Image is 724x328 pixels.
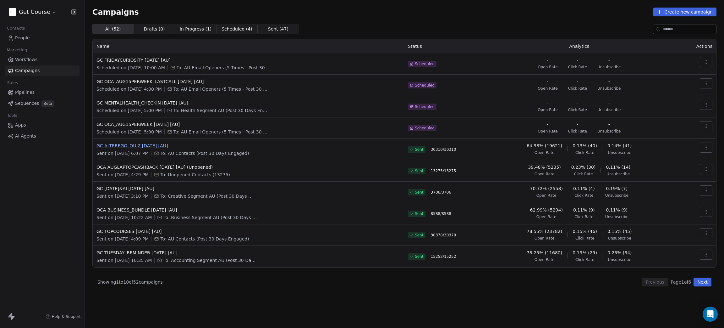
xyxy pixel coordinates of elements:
[163,214,258,221] span: To: Business Segment AU (Post 30 Days Engaged) + 1 more
[19,8,50,16] span: Get Course
[173,107,268,114] span: To: Health Segment AU (Post 30 Days Engaged) + 3 more
[96,57,400,63] span: GC FRIDAYCURIOSITY [DATE] [AU]
[415,61,435,66] span: Scheduled
[606,172,630,177] span: Unsubscribe
[93,39,404,53] th: Name
[535,236,555,241] span: Open Rate
[431,254,456,259] span: 15252 / 15252
[173,129,268,135] span: To: AU Email Openers (5 Times - Post 30 Day Leads)
[431,190,451,195] span: 3706 / 3706
[41,100,54,107] span: Beta
[96,78,400,85] span: GC OCA_AUG15PERWEEK_LASTCALL [DATE] [AU]
[530,207,563,213] span: 62.99% (5294)
[96,172,149,178] span: Sent on [DATE] 4:29 PM
[573,143,597,149] span: 0.13% (40)
[606,185,628,192] span: 0.19% (7)
[96,193,149,199] span: Sent on [DATE] 3:10 PM
[15,56,38,63] span: Workflows
[577,57,578,63] span: -
[527,143,562,149] span: 64.98% (19621)
[568,107,587,112] span: Click Rate
[4,78,21,88] span: Sales
[15,100,39,107] span: Sequences
[577,78,578,85] span: -
[415,254,423,259] span: Sent
[415,104,435,109] span: Scheduled
[608,78,610,85] span: -
[571,164,596,170] span: 0.23% (30)
[160,150,249,156] span: To: AU Contacts (Post 30 Days Engaged)
[5,65,80,76] a: Campaigns
[415,126,435,131] span: Scheduled
[527,250,562,256] span: 78.25% (11680)
[415,233,423,238] span: Sent
[574,172,593,177] span: Click Rate
[573,228,597,235] span: 0.15% (46)
[9,8,16,16] img: gc-on-white.png
[96,121,400,127] span: GC OCA_AUG15PERWEEK [DATE] [AU]
[573,207,595,213] span: 0.11% (9)
[528,164,561,170] span: 39.48% (5235)
[597,65,621,70] span: Unsubscribe
[15,89,35,96] span: Pipelines
[96,107,162,114] span: Scheduled on [DATE] 5:00 PM
[5,54,80,65] a: Workflows
[574,214,593,219] span: Click Rate
[52,314,81,319] span: Help & Support
[15,133,36,139] span: AI Agents
[605,214,628,219] span: Unsubscribe
[547,100,548,106] span: -
[538,86,558,91] span: Open Rate
[4,45,30,55] span: Marketing
[96,100,400,106] span: GC MENTALHEALTH_CHECKIN [DATE] [AU]
[653,8,716,16] button: Create new campaign
[96,143,400,149] span: GC ALTEREGO_QUIZ [DATE] [AU]
[608,100,610,106] span: -
[97,279,163,285] span: Showing 1 to 10 of 52 campaigns
[671,279,691,285] span: Page 1 of 6
[535,172,555,177] span: Open Rate
[15,67,40,74] span: Campaigns
[96,207,400,213] span: OCA BUSINESS_BUNDLE [DATE] [AU]
[96,257,152,263] span: Sent on [DATE] 10:35 AM
[597,86,621,91] span: Unsubscribe
[96,164,400,170] span: OCA AUGLAPTOPCASHBACK [DATE] [AU] (Unopened)
[608,257,631,262] span: Unsubscribe
[96,150,149,156] span: Sent on [DATE] 6:07 PM
[573,185,595,192] span: 0.11% (4)
[404,39,483,53] th: Status
[4,24,28,33] span: Contacts
[530,185,563,192] span: 70.72% (2558)
[547,78,548,85] span: -
[163,257,258,263] span: To: Accounting Segment AU (Post 30 Days Engaged) + 5 more
[573,250,597,256] span: 0.19% (29)
[538,65,558,70] span: Open Rate
[568,86,587,91] span: Click Rate
[5,33,80,43] a: People
[608,236,631,241] span: Unsubscribe
[607,228,632,235] span: 0.15% (45)
[180,26,212,32] span: In Progress ( 1 )
[606,164,630,170] span: 0.11% (14)
[173,86,268,92] span: To: AU Email Openers (5 Times - Post 30 Day Leads)
[268,26,288,32] span: Sent ( 47 )
[5,98,80,109] a: SequencesBeta
[415,83,435,88] span: Scheduled
[4,111,20,120] span: Tools
[607,250,632,256] span: 0.23% (34)
[607,143,632,149] span: 0.14% (41)
[676,39,716,53] th: Actions
[431,147,456,152] span: 30310 / 30310
[575,236,594,241] span: Click Rate
[5,87,80,98] a: Pipelines
[15,35,30,41] span: People
[575,257,594,262] span: Click Rate
[577,100,578,106] span: -
[535,257,555,262] span: Open Rate
[415,168,423,173] span: Sent
[608,150,631,155] span: Unsubscribe
[606,207,628,213] span: 0.11% (9)
[535,150,555,155] span: Open Rate
[568,129,587,134] span: Click Rate
[527,228,562,235] span: 78.55% (23782)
